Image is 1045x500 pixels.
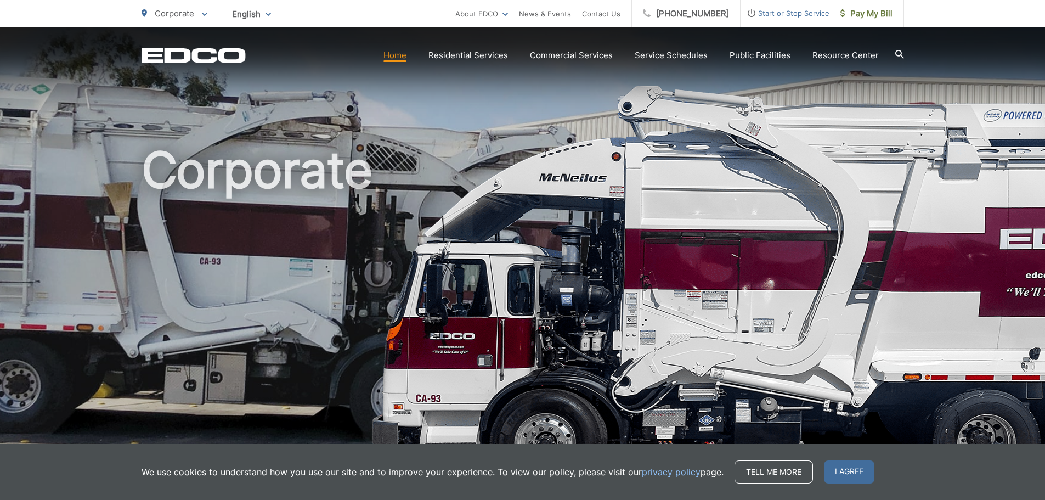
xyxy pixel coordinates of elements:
span: Corporate [155,8,194,19]
a: Residential Services [428,49,508,62]
a: privacy policy [642,465,701,479]
a: EDCD logo. Return to the homepage. [142,48,246,63]
a: Service Schedules [635,49,708,62]
span: I agree [824,460,874,484]
a: About EDCO [455,7,508,20]
a: Commercial Services [530,49,613,62]
a: Public Facilities [730,49,790,62]
a: Tell me more [735,460,813,484]
a: News & Events [519,7,571,20]
h1: Corporate [142,143,904,490]
a: Resource Center [812,49,879,62]
a: Contact Us [582,7,620,20]
a: Home [383,49,406,62]
span: Pay My Bill [840,7,893,20]
p: We use cookies to understand how you use our site and to improve your experience. To view our pol... [142,465,724,479]
span: English [224,4,279,24]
